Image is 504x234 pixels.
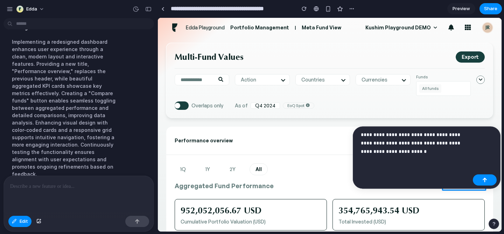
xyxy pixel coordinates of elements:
[484,5,497,12] span: Share
[144,7,183,13] span: Meta Fund View
[14,3,48,15] button: Edda
[28,7,67,13] p: Edda Playground
[48,146,52,157] span: 1Y
[143,59,167,65] span: Countries
[447,3,475,14] a: Preview
[137,7,138,13] span: |
[17,163,116,173] h3: Aggregated Fund Performance
[98,146,104,157] span: All
[23,201,163,207] div: Cumulative Portfolio Valuation (USD)
[125,85,156,91] div: EoQ Spot
[453,5,470,12] span: Preview
[6,34,123,182] div: Implementing a redesigned dashboard enhances user experience through a clean, modern layout and i...
[34,85,65,91] span: Overlaps only
[181,201,321,207] div: Total Invested (USD)
[324,4,335,15] div: JR
[258,56,313,62] div: Funds
[20,218,28,225] span: Edit
[93,85,122,91] div: Q4 2024
[479,3,502,14] button: Share
[298,34,327,45] button: Export
[17,120,75,126] span: Performance overview
[284,165,327,171] button: Compare funds
[204,59,230,65] span: Currencies
[22,146,28,157] span: 1Q
[72,146,78,157] span: 2Y
[304,36,321,42] span: Export
[26,6,37,13] span: Edda
[8,216,31,227] button: Edit
[208,7,273,13] span: Kushim Playground DEMO
[83,59,98,65] span: Action
[23,187,163,198] div: 952,052,056.67 USD
[261,66,283,75] span: All funds
[281,120,321,126] span: Compare funds
[181,187,321,198] div: 354,765,943.54 USD
[72,7,131,13] span: Portfolio Management
[77,85,90,91] span: As of
[275,117,327,128] button: Compare funds
[17,34,86,44] span: Multi-Fund Values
